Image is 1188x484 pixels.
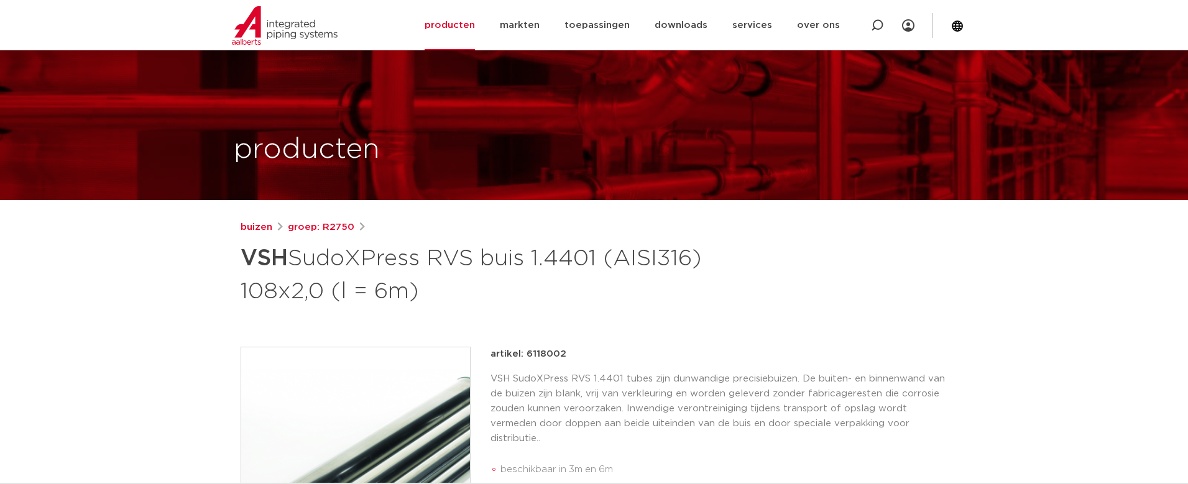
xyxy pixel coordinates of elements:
[490,372,948,446] p: VSH SudoXPress RVS 1.4401 tubes zijn dunwandige precisiebuizen. De buiten- en binnenwand van de b...
[241,247,288,270] strong: VSH
[490,347,566,362] p: artikel: 6118002
[500,460,948,480] li: beschikbaar in 3m en 6m
[241,240,707,307] h1: SudoXPress RVS buis 1.4401 (AISI316) 108x2,0 (l = 6m)
[288,220,354,235] a: groep: R2750
[241,220,272,235] a: buizen
[234,130,380,170] h1: producten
